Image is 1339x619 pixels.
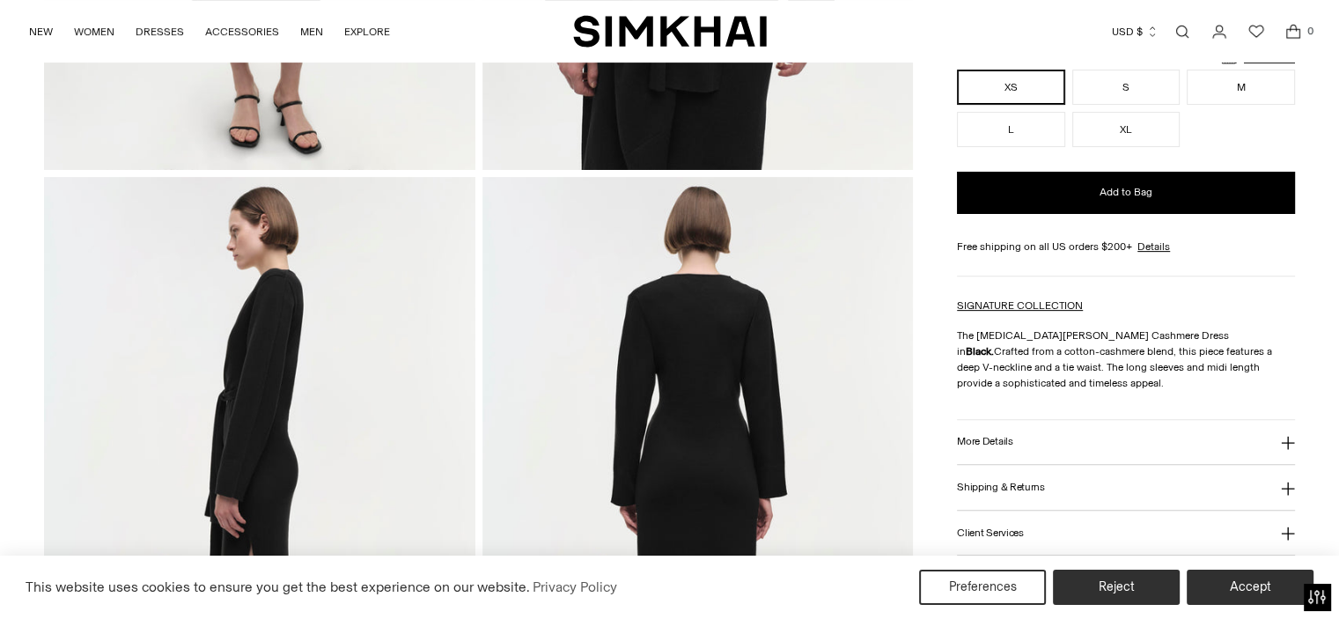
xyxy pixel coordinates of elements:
button: Shipping & Returns [957,465,1295,510]
button: L [957,112,1065,147]
a: Go to the account page [1202,14,1237,49]
button: Preferences [919,570,1046,605]
a: NEW [29,12,53,51]
button: XS [957,70,1065,105]
a: EXPLORE [344,12,390,51]
button: Add to Bag [957,172,1295,214]
a: ACCESSORIES [205,12,279,51]
h3: Shipping & Returns [957,482,1045,493]
a: Details [1137,239,1170,254]
span: 0 [1302,23,1318,39]
button: Reject [1053,570,1180,605]
span: Add to Bag [1100,185,1152,200]
a: DRESSES [136,12,184,51]
button: M [1187,70,1295,105]
h3: More Details [957,436,1012,447]
a: SIGNATURE COLLECTION [957,299,1083,312]
button: Accept [1187,570,1313,605]
h3: Client Services [957,527,1024,539]
a: Privacy Policy (opens in a new tab) [530,574,620,601]
a: MEN [300,12,323,51]
button: S [1072,70,1181,105]
div: Free shipping on all US orders $200+ [957,239,1295,254]
button: USD $ [1112,12,1159,51]
a: Open cart modal [1276,14,1311,49]
p: The [MEDICAL_DATA][PERSON_NAME] Cashmere Dress in Crafted from a cotton-cashmere blend, this piec... [957,328,1295,391]
a: SIMKHAI [573,14,767,48]
strong: Black. [966,345,994,357]
a: Wishlist [1239,14,1274,49]
span: This website uses cookies to ensure you get the best experience on our website. [26,578,530,595]
a: Open search modal [1165,14,1200,49]
button: Client Services [957,511,1295,556]
button: XL [1072,112,1181,147]
a: WOMEN [74,12,114,51]
button: More Details [957,420,1295,465]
